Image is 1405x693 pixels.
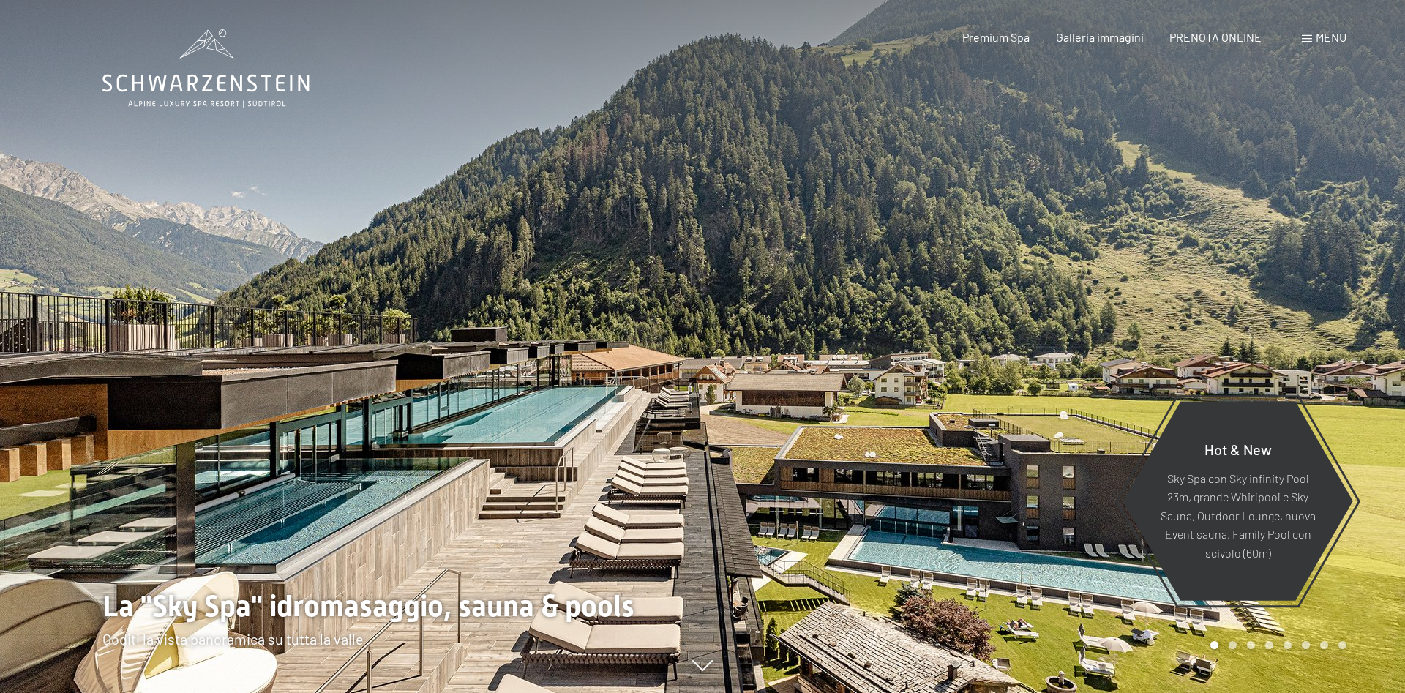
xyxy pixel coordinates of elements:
div: Carousel Pagination [1205,641,1346,649]
a: Galleria immagini [1056,30,1144,44]
a: Premium Spa [962,30,1030,44]
span: Hot & New [1204,440,1272,457]
div: Carousel Page 3 [1247,641,1255,649]
a: PRENOTA ONLINE [1169,30,1262,44]
div: Carousel Page 6 [1302,641,1310,649]
div: Carousel Page 4 [1265,641,1273,649]
div: Carousel Page 1 (Current Slide) [1210,641,1218,649]
span: Menu [1316,30,1346,44]
div: Carousel Page 8 [1338,641,1346,649]
p: Sky Spa con Sky infinity Pool 23m, grande Whirlpool e Sky Sauna, Outdoor Lounge, nuova Event saun... [1158,468,1317,562]
div: Carousel Page 2 [1229,641,1237,649]
div: Carousel Page 5 [1284,641,1292,649]
a: Hot & New Sky Spa con Sky infinity Pool 23m, grande Whirlpool e Sky Sauna, Outdoor Lounge, nuova ... [1122,400,1354,602]
div: Carousel Page 7 [1320,641,1328,649]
